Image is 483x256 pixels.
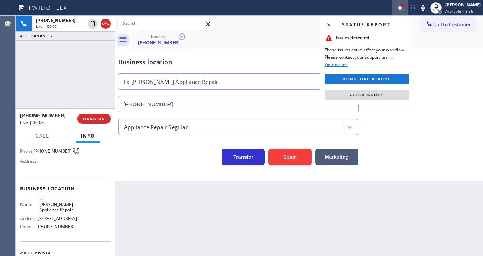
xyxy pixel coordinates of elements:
[118,18,214,30] input: Search
[20,158,39,164] span: Address:
[433,21,471,28] span: Call to Customer
[88,19,98,29] button: Hold Customer
[132,34,186,39] div: booking
[118,96,359,112] input: Phone Number
[20,216,38,221] span: Address:
[80,133,95,139] span: Info
[36,24,57,29] span: Live | 00:07
[315,149,358,165] button: Marketing
[268,149,312,165] button: Spam
[38,216,77,221] span: [STREET_ADDRESS]
[124,78,218,86] div: La [PERSON_NAME] Appliance Repair
[445,9,473,14] span: Available | 8:36
[16,32,60,40] button: ALL TASKS
[20,148,34,154] span: Phone:
[20,120,44,126] span: Live | 00:08
[418,3,428,13] button: Mute
[39,196,75,212] span: La [PERSON_NAME] Appliance Repair
[20,112,66,119] span: [PHONE_NUMBER]
[132,32,186,48] div: (323) 770-1287
[20,224,37,229] span: Phone:
[222,149,265,165] button: Transfer
[31,129,54,143] button: Call
[36,133,49,139] span: Call
[34,148,72,154] span: [PHONE_NUMBER]
[20,33,46,39] span: ALL TASKS
[20,185,111,192] span: Business location
[76,129,100,143] button: Info
[421,18,476,31] button: Call to Customer
[20,202,39,207] span: Name:
[37,224,74,229] span: [PHONE_NUMBER]
[445,2,481,8] div: [PERSON_NAME]
[101,19,111,29] button: Hang up
[132,39,186,46] div: [PHONE_NUMBER]
[77,114,111,124] button: HANG UP
[124,123,188,131] div: Appliance Repair Regular
[36,17,75,23] span: [PHONE_NUMBER]
[118,57,358,67] div: Business location
[83,116,105,121] span: HANG UP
